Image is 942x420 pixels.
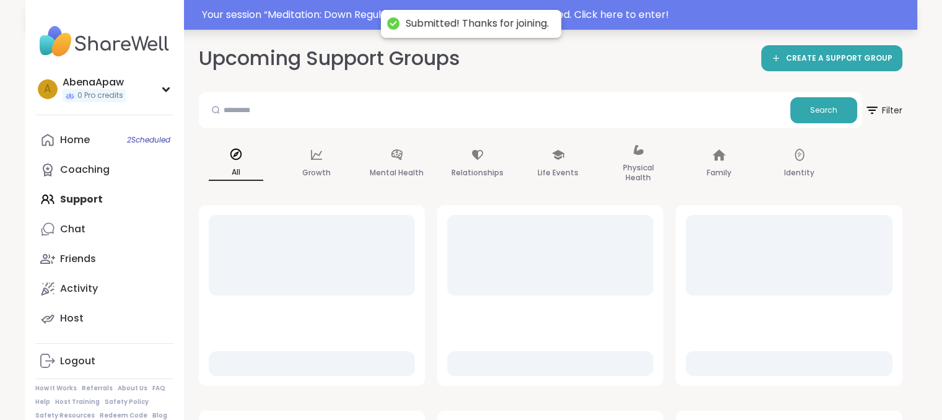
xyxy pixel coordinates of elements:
[82,384,113,393] a: Referrals
[35,346,173,376] a: Logout
[209,165,263,181] p: All
[707,165,731,180] p: Family
[538,165,578,180] p: Life Events
[35,125,173,155] a: Home2Scheduled
[118,384,147,393] a: About Us
[35,411,95,420] a: Safety Resources
[865,95,902,125] span: Filter
[35,20,173,63] img: ShareWell Nav Logo
[60,133,90,147] div: Home
[35,304,173,333] a: Host
[127,135,170,145] span: 2 Scheduled
[100,411,147,420] a: Redeem Code
[761,45,902,71] a: CREATE A SUPPORT GROUP
[77,90,123,101] span: 0 Pro credits
[302,165,331,180] p: Growth
[202,7,910,22] div: Your session “ Meditation: Down Regulating Our Nervous System ” has started. Click here to enter!
[790,97,857,123] button: Search
[35,274,173,304] a: Activity
[35,155,173,185] a: Coaching
[810,105,837,116] span: Search
[451,165,504,180] p: Relationships
[55,398,100,406] a: Host Training
[63,76,126,89] div: AbenaApaw
[611,160,666,185] p: Physical Health
[786,53,892,64] span: CREATE A SUPPORT GROUP
[44,81,51,97] span: A
[105,398,149,406] a: Safety Policy
[406,17,549,30] div: Submitted! Thanks for joining.
[60,163,110,177] div: Coaching
[152,411,167,420] a: Blog
[152,384,165,393] a: FAQ
[35,384,77,393] a: How It Works
[370,165,424,180] p: Mental Health
[784,165,814,180] p: Identity
[60,252,96,266] div: Friends
[865,92,902,128] button: Filter
[60,222,85,236] div: Chat
[60,312,84,325] div: Host
[35,214,173,244] a: Chat
[60,354,95,368] div: Logout
[60,282,98,295] div: Activity
[199,45,460,72] h2: Upcoming Support Groups
[35,244,173,274] a: Friends
[35,398,50,406] a: Help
